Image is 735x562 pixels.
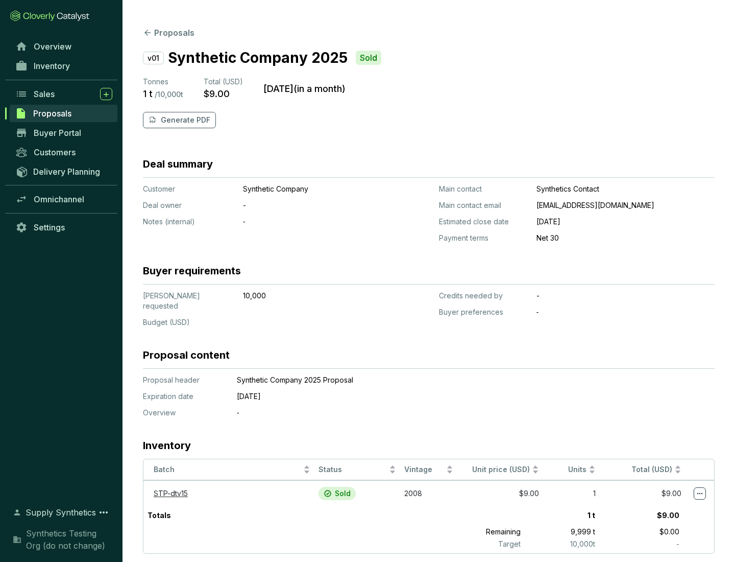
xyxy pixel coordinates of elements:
[34,61,70,71] span: Inventory
[525,525,600,539] p: 9,999 t
[143,112,216,128] button: Generate PDF
[10,219,117,236] a: Settings
[457,480,543,506] td: $9.00
[204,77,243,86] span: Total (USD)
[143,291,235,311] p: [PERSON_NAME] requested
[33,108,71,119] span: Proposals
[143,184,235,194] p: Customer
[439,217,528,227] p: Estimated close date
[243,217,381,227] p: ‐
[404,465,444,475] span: Vintage
[599,539,683,549] p: -
[536,184,715,194] p: Synthetics Contact
[400,480,457,506] td: 2008
[154,489,188,498] a: STP-dtv15
[143,318,190,326] span: Budget (USD)
[10,191,117,208] a: Omnichannel
[10,85,117,103] a: Sales
[335,489,351,498] p: Sold
[360,53,377,63] p: Sold
[439,184,528,194] p: Main contact
[154,465,301,475] span: Batch
[33,167,100,177] span: Delivery Planning
[263,83,346,95] p: [DATE] ( in a month )
[536,291,715,301] p: -
[599,525,683,539] p: $0.00
[600,480,685,506] td: $9.00
[143,27,194,39] button: Proposals
[26,527,112,552] span: Synthetics Testing Org (do not change)
[631,465,672,474] span: Total (USD)
[204,88,230,100] p: $9.00
[237,408,666,418] p: ‐
[10,57,117,75] a: Inventory
[547,465,587,475] span: Units
[599,506,683,525] p: $9.00
[536,200,715,210] p: [EMAIL_ADDRESS][DOMAIN_NAME]
[472,465,530,474] span: Unit price (USD)
[400,459,457,480] th: Vintage
[10,163,117,180] a: Delivery Planning
[439,307,528,317] p: Buyer preferences
[536,307,715,317] p: ‐
[143,217,235,227] p: Notes (internal)
[143,88,153,100] p: 1 t
[143,408,225,418] p: Overview
[536,233,715,243] p: Net 30
[34,147,76,157] span: Customers
[525,539,600,549] p: 10,000 t
[314,459,400,480] th: Status
[168,47,348,68] p: Synthetic Company 2025
[243,184,381,194] p: Synthetic Company
[34,222,65,232] span: Settings
[10,124,117,142] a: Buyer Portal
[161,115,210,125] p: Generate PDF
[143,391,225,402] p: Expiration date
[10,144,117,161] a: Customers
[34,128,81,138] span: Buyer Portal
[524,506,599,525] p: 1 t
[10,38,117,55] a: Overview
[243,291,381,301] p: 10,000
[439,291,528,301] p: Credits needed by
[34,89,55,99] span: Sales
[26,506,96,519] span: Supply Synthetics
[143,438,191,453] h3: Inventory
[439,200,528,210] p: Main contact email
[440,539,525,549] p: Target
[143,264,241,278] h3: Buyer requirements
[155,90,183,99] p: / 10,000 t
[143,375,225,385] p: Proposal header
[536,217,715,227] p: [DATE]
[143,200,235,210] p: Deal owner
[10,105,117,122] a: Proposals
[543,459,600,480] th: Units
[143,77,183,87] p: Tonnes
[543,480,600,506] td: 1
[237,391,666,402] p: [DATE]
[143,506,175,525] p: Totals
[318,465,387,475] span: Status
[440,525,525,539] p: Remaining
[143,348,230,362] h3: Proposal content
[439,233,528,243] p: Payment terms
[237,375,666,385] p: Synthetic Company 2025 Proposal
[34,194,84,204] span: Omnichannel
[143,52,164,64] p: v01
[143,459,314,480] th: Batch
[143,157,213,171] h3: Deal summary
[34,41,71,52] span: Overview
[243,200,381,210] p: -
